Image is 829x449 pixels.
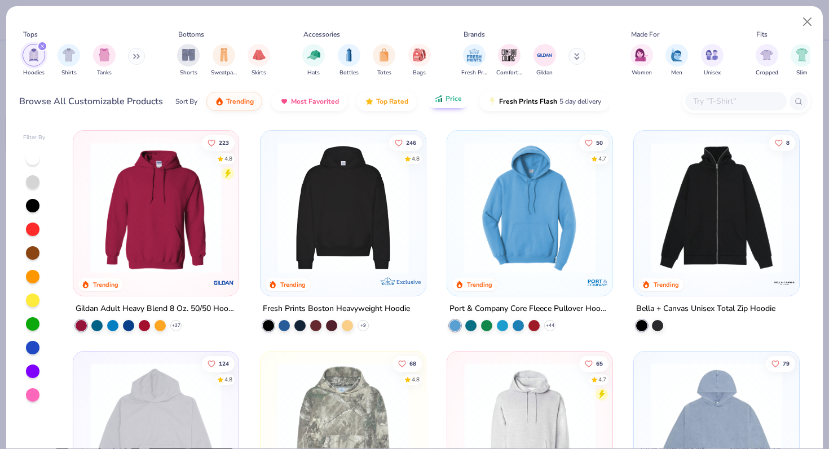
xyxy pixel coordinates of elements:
[773,272,796,294] img: Bella + Canvas logo
[635,48,648,61] img: Women Image
[631,29,659,39] div: Made For
[177,44,200,77] div: filter for Shorts
[769,135,795,150] button: Like
[411,154,419,163] div: 4.8
[413,48,425,61] img: Bags Image
[461,44,487,77] button: filter button
[601,142,744,273] img: 3b8e2d2b-9efc-4c57-9938-d7ab7105db2e
[756,44,778,77] div: filter for Cropped
[377,69,391,77] span: Totes
[19,95,163,108] div: Browse All Customizable Products
[545,322,554,329] span: + 44
[671,48,683,61] img: Men Image
[756,29,768,39] div: Fits
[671,69,682,77] span: Men
[23,44,45,77] div: filter for Hoodies
[705,48,718,61] img: Unisex Image
[28,48,40,61] img: Hoodies Image
[632,69,652,77] span: Women
[97,69,112,77] span: Tanks
[630,44,653,77] button: filter button
[178,29,204,39] div: Bottoms
[536,69,553,77] span: Gildan
[411,376,419,384] div: 4.8
[365,97,374,106] img: TopRated.gif
[496,44,522,77] button: filter button
[598,376,606,384] div: 4.7
[488,97,497,106] img: flash.gif
[98,48,111,61] img: Tanks Image
[389,135,421,150] button: Like
[533,44,556,77] button: filter button
[303,29,340,39] div: Accessories
[496,69,522,77] span: Comfort Colors
[271,92,347,111] button: Most Favorited
[58,44,80,77] div: filter for Shirts
[409,361,416,367] span: 68
[783,361,790,367] span: 79
[248,44,270,77] div: filter for Skirts
[559,95,601,108] span: 5 day delivery
[58,44,80,77] button: filter button
[579,356,608,372] button: Like
[449,302,610,316] div: Port & Company Core Fleece Pullover Hooded Sweatshirt
[93,44,116,77] div: filter for Tanks
[211,44,237,77] div: filter for Sweatpants
[76,302,236,316] div: Gildan Adult Heavy Blend 8 Oz. 50/50 Hooded Sweatshirt
[701,44,724,77] button: filter button
[760,48,773,61] img: Cropped Image
[215,97,224,106] img: trending.gif
[302,44,325,77] button: filter button
[23,134,46,142] div: Filter By
[373,44,395,77] button: filter button
[23,69,45,77] span: Hoodies
[501,47,518,64] img: Comfort Colors Image
[63,48,76,61] img: Shirts Image
[692,95,779,108] input: Try "T-Shirt"
[360,322,366,329] span: + 9
[378,48,390,61] img: Totes Image
[665,44,688,77] div: filter for Men
[756,44,778,77] button: filter button
[180,69,197,77] span: Shorts
[93,44,116,77] button: filter button
[252,69,266,77] span: Skirts
[665,44,688,77] button: filter button
[598,154,606,163] div: 4.7
[224,376,232,384] div: 4.8
[226,97,254,106] span: Trending
[461,69,487,77] span: Fresh Prints
[499,97,557,106] span: Fresh Prints Flash
[339,69,359,77] span: Bottles
[338,44,360,77] button: filter button
[392,356,421,372] button: Like
[533,44,556,77] div: filter for Gildan
[536,47,553,64] img: Gildan Image
[496,44,522,77] div: filter for Comfort Colors
[213,272,236,294] img: Gildan logo
[461,44,487,77] div: filter for Fresh Prints
[248,44,270,77] button: filter button
[464,29,485,39] div: Brands
[356,92,417,111] button: Top Rated
[307,48,320,61] img: Hats Image
[596,361,603,367] span: 65
[756,69,778,77] span: Cropped
[796,69,808,77] span: Slim
[630,44,653,77] div: filter for Women
[23,44,45,77] button: filter button
[218,48,230,61] img: Sweatpants Image
[466,47,483,64] img: Fresh Prints Image
[61,69,77,77] span: Shirts
[182,48,195,61] img: Shorts Image
[23,29,38,39] div: Tops
[446,94,462,103] span: Price
[408,44,431,77] button: filter button
[211,69,237,77] span: Sweatpants
[645,142,788,273] img: b1a53f37-890a-4b9a-8962-a1b7c70e022e
[797,11,818,33] button: Close
[272,142,414,273] img: 91acfc32-fd48-4d6b-bdad-a4c1a30ac3fc
[302,44,325,77] div: filter for Hats
[413,69,426,77] span: Bags
[373,44,395,77] div: filter for Totes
